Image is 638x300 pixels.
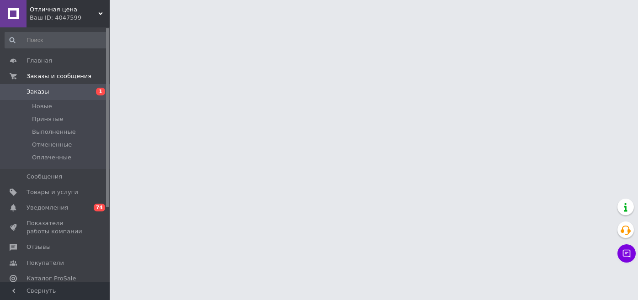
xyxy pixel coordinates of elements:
[27,57,52,65] span: Главная
[27,204,68,212] span: Уведомления
[27,259,64,267] span: Покупатели
[32,153,71,162] span: Оплаченные
[27,188,78,196] span: Товары и услуги
[27,173,62,181] span: Сообщения
[32,141,72,149] span: Отмененные
[32,128,76,136] span: Выполненные
[5,32,108,48] input: Поиск
[96,88,105,95] span: 1
[27,88,49,96] span: Заказы
[27,219,85,236] span: Показатели работы компании
[30,14,110,22] div: Ваш ID: 4047599
[617,244,636,263] button: Чат с покупателем
[27,243,51,251] span: Отзывы
[94,204,105,211] span: 74
[32,115,64,123] span: Принятые
[27,274,76,283] span: Каталог ProSale
[32,102,52,111] span: Новые
[27,72,91,80] span: Заказы и сообщения
[30,5,98,14] span: Отличная цена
